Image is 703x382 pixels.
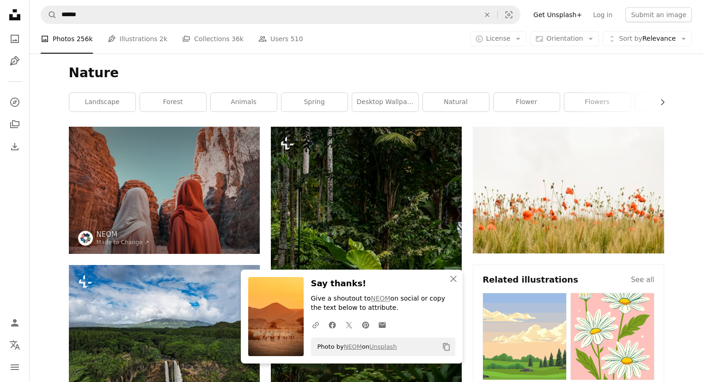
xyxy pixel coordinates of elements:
h3: Say thanks! [311,277,455,290]
a: a lush green forest filled with lots of trees [271,265,462,274]
a: Explore [6,93,24,111]
span: 510 [291,34,303,44]
a: flowers [564,93,630,111]
a: Log in / Sign up [6,314,24,332]
span: Orientation [546,35,583,42]
img: orange flowers [473,127,664,253]
button: Submit an image [625,7,692,22]
a: landscape [69,93,135,111]
a: Illustrations [6,52,24,70]
a: NEOM [97,230,149,239]
button: License [470,31,527,46]
span: Sort by [619,35,642,42]
img: premium_vector-1716874671235-95932d850cce [570,293,654,380]
button: Menu [6,358,24,376]
span: Relevance [619,34,676,43]
button: Search Unsplash [41,6,57,24]
a: orange flowers [473,185,664,194]
a: Illustrations 2k [108,24,167,54]
button: Sort byRelevance [603,31,692,46]
a: See all [631,274,654,285]
a: Made to Change ↗ [97,239,149,246]
form: Find visuals sitewide [41,6,520,24]
img: Go to NEOM's profile [78,231,93,246]
span: License [486,35,511,42]
a: Unsplash [369,343,397,350]
a: Share on Facebook [324,315,341,334]
button: Copy to clipboard [439,339,454,355]
button: Visual search [498,6,520,24]
a: Log in [587,7,618,22]
a: mountain [635,93,701,111]
a: Users 510 [258,24,303,54]
a: Share over email [374,315,391,334]
a: spring [281,93,348,111]
a: desktop wallpaper [352,93,418,111]
a: a couple of women standing next to each other [69,186,260,194]
span: 2k [159,34,167,44]
span: 36k [232,34,244,44]
a: flower [494,93,560,111]
a: Share on Twitter [341,315,357,334]
button: scroll list to the right [654,93,664,111]
a: Photos [6,30,24,48]
span: Photo by on [313,339,397,354]
a: Download History [6,137,24,156]
button: Orientation [530,31,599,46]
a: animals [211,93,277,111]
a: NEOM [371,295,390,302]
a: Get Unsplash+ [528,7,587,22]
button: Clear [477,6,497,24]
a: Collections 36k [182,24,244,54]
a: NEOM [344,343,362,350]
h4: Related illustrations [483,274,578,285]
h1: Nature [69,65,664,81]
p: Give a shoutout to on social or copy the text below to attribute. [311,294,455,313]
a: natural [423,93,489,111]
img: a couple of women standing next to each other [69,127,260,254]
img: premium_vector-1697729804286-7dd6c1a04597 [483,293,567,380]
a: forest [140,93,206,111]
button: Language [6,336,24,354]
a: Share on Pinterest [357,315,374,334]
a: Collections [6,115,24,134]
